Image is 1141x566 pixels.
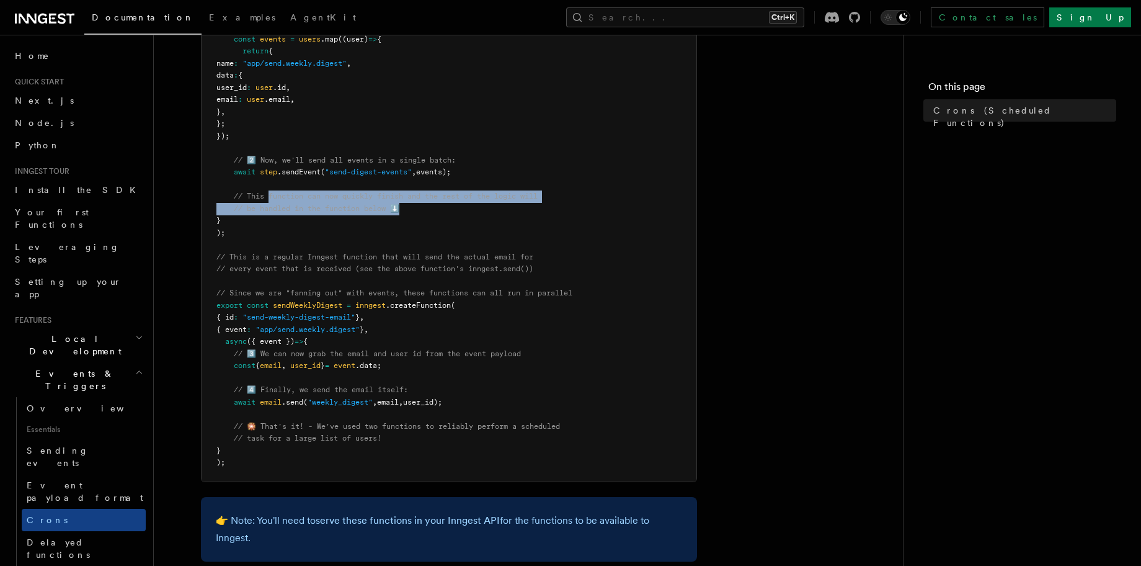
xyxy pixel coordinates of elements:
[234,156,456,164] span: // 2️⃣ Now, we'll send all events in a single batch:
[10,134,146,156] a: Python
[286,83,290,92] span: ,
[15,118,74,128] span: Node.js
[216,132,229,140] span: });
[412,168,416,176] span: ,
[10,315,51,325] span: Features
[10,201,146,236] a: Your first Functions
[209,12,275,22] span: Examples
[338,35,368,43] span: ((user)
[234,349,521,358] span: // 3️⃣ We can now grab the email and user id from the event payload
[10,112,146,134] a: Node.js
[234,313,238,321] span: :
[347,59,351,68] span: ,
[566,7,804,27] button: Search...Ctrl+K
[355,301,386,310] span: inngest
[931,7,1044,27] a: Contact sales
[264,95,290,104] span: .email
[282,398,303,407] span: .send
[360,325,364,334] span: }
[769,11,797,24] kbd: Ctrl+K
[225,337,247,346] span: async
[334,361,355,370] span: event
[216,71,234,79] span: data
[238,71,242,79] span: {
[216,95,238,104] span: email
[216,107,221,116] span: }
[84,4,202,35] a: Documentation
[216,264,533,273] span: // every event that is received (see the above function's inngest.send())
[399,398,403,407] span: ,
[269,47,273,55] span: {
[364,325,368,334] span: ,
[321,361,325,370] span: }
[22,474,146,509] a: Event payload format
[282,361,286,370] span: ,
[234,385,408,394] span: // 4️⃣ Finally, we send the email itself:
[277,168,321,176] span: .sendEvent
[881,10,910,25] button: Toggle dark mode
[216,216,221,225] span: }
[247,337,295,346] span: ({ event })
[22,397,146,420] a: Overview
[15,96,74,106] span: Next.js
[295,337,303,346] span: =>
[10,236,146,271] a: Leveraging Steps
[283,4,363,34] a: AgentKit
[403,398,442,407] span: user_id);
[22,420,146,439] span: Essentials
[221,107,225,116] span: ,
[355,361,381,370] span: .data;
[290,361,321,370] span: user_id
[22,509,146,531] a: Crons
[377,398,399,407] span: email
[308,398,373,407] span: "weekly_digest"
[27,480,143,503] span: Event payload format
[234,35,255,43] span: const
[15,277,122,299] span: Setting up your app
[347,301,351,310] span: =
[15,50,50,62] span: Home
[10,333,135,357] span: Local Development
[216,301,242,310] span: export
[27,515,68,525] span: Crons
[303,337,308,346] span: {
[216,458,225,467] span: );
[260,398,282,407] span: email
[303,398,308,407] span: (
[234,168,255,176] span: await
[216,83,247,92] span: user_id
[15,242,120,264] span: Leveraging Steps
[92,12,194,22] span: Documentation
[260,361,282,370] span: email
[316,514,500,526] a: serve these functions in your Inngest API
[216,59,234,68] span: name
[321,168,325,176] span: (
[290,35,295,43] span: =
[933,104,1116,129] span: Crons (Scheduled Functions)
[377,35,381,43] span: {
[10,89,146,112] a: Next.js
[247,301,269,310] span: const
[27,446,89,468] span: Sending events
[416,168,451,176] span: events);
[386,301,451,310] span: .createFunction
[216,325,247,334] span: { event
[234,204,399,213] span: // be handled in the function below ⬇️
[247,95,264,104] span: user
[247,83,251,92] span: :
[242,313,355,321] span: "send-weekly-digest-email"
[216,253,533,261] span: // This is a regular Inngest function that will send the actual email for
[10,362,146,397] button: Events & Triggers
[10,328,146,362] button: Local Development
[234,192,538,200] span: // This function can now quickly finish and the rest of the logic will
[10,179,146,201] a: Install the SDK
[928,79,1116,99] h4: On this page
[290,12,356,22] span: AgentKit
[216,512,682,547] p: 👉 Note: You'll need to for the functions to be available to Inngest.
[27,537,90,560] span: Delayed functions
[202,4,283,34] a: Examples
[242,47,269,55] span: return
[260,35,286,43] span: events
[255,83,273,92] span: user
[216,313,234,321] span: { id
